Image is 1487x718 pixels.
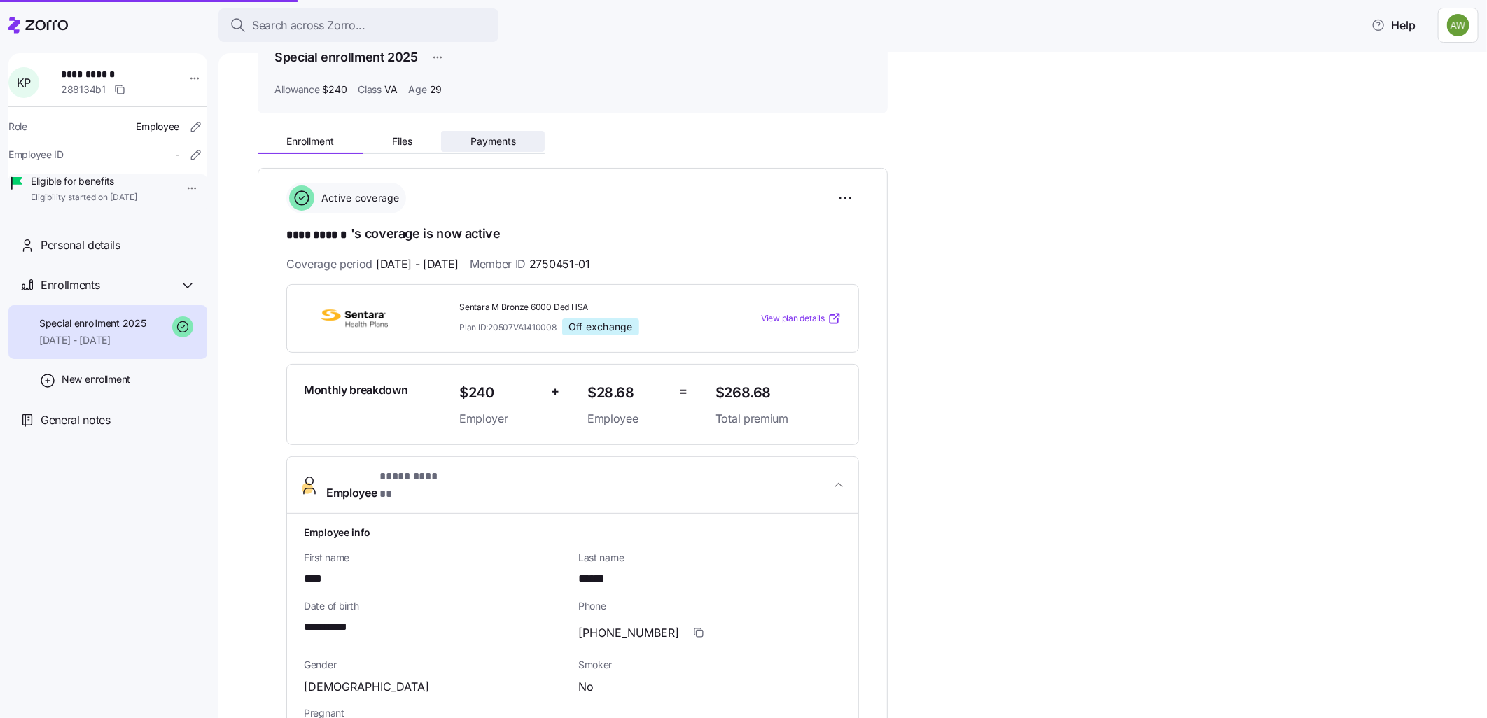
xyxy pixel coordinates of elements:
[8,120,27,134] span: Role
[8,148,64,162] span: Employee ID
[326,468,450,502] span: Employee
[679,381,687,402] span: =
[578,658,842,672] span: Smoker
[274,48,418,66] h1: Special enrollment 2025
[408,83,426,97] span: Age
[304,658,567,672] span: Gender
[322,83,347,97] span: $240
[274,83,319,97] span: Allowance
[376,255,459,273] span: [DATE] - [DATE]
[578,551,842,565] span: Last name
[761,312,825,325] span: View plan details
[136,120,179,134] span: Employee
[304,599,567,613] span: Date of birth
[286,136,334,146] span: Enrollment
[62,372,130,386] span: New enrollment
[459,410,540,428] span: Employer
[568,321,633,333] span: Off exchange
[252,17,365,34] span: Search across Zorro...
[1371,17,1416,34] span: Help
[715,410,842,428] span: Total premium
[459,321,557,333] span: Plan ID: 20507VA1410008
[529,255,590,273] span: 2750451-01
[459,302,704,314] span: Sentara M Bronze 6000 Ded HSA
[304,302,405,335] img: Sentara Health Plans
[392,136,412,146] span: Files
[31,174,137,188] span: Eligible for benefits
[470,255,590,273] span: Member ID
[761,311,842,325] a: View plan details
[1360,11,1427,39] button: Help
[578,599,842,613] span: Phone
[218,8,498,42] button: Search across Zorro...
[39,316,146,330] span: Special enrollment 2025
[304,551,567,565] span: First name
[587,410,668,428] span: Employee
[578,678,594,696] span: No
[715,381,842,404] span: $268.68
[317,191,400,205] span: Active coverage
[39,333,146,347] span: [DATE] - [DATE]
[578,624,679,642] span: [PHONE_NUMBER]
[384,83,397,97] span: VA
[286,225,859,244] h1: 's coverage is now active
[304,525,842,540] h1: Employee info
[459,381,540,404] span: $240
[358,83,382,97] span: Class
[41,276,99,294] span: Enrollments
[61,83,106,97] span: 288134b1
[175,148,179,162] span: -
[304,678,429,696] span: [DEMOGRAPHIC_DATA]
[41,237,120,254] span: Personal details
[470,136,516,146] span: Payments
[551,381,559,402] span: +
[31,192,137,204] span: Eligibility started on [DATE]
[41,411,111,429] span: General notes
[17,77,31,88] span: K P
[587,381,668,404] span: $28.68
[304,381,408,399] span: Monthly breakdown
[1447,14,1469,36] img: 187a7125535df60c6aafd4bbd4ff0edb
[430,83,442,97] span: 29
[286,255,459,273] span: Coverage period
